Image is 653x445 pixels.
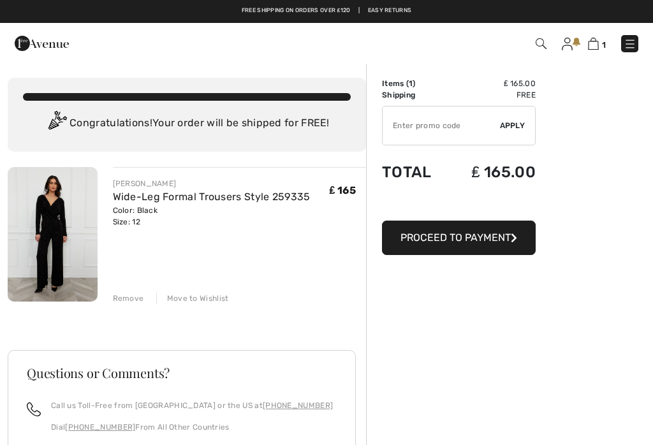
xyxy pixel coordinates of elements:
a: Easy Returns [368,6,412,15]
img: call [27,402,41,416]
td: ₤ 165.00 [449,150,536,194]
td: Shipping [382,89,449,101]
span: ₤ 165 [330,184,356,196]
a: Wide-Leg Formal Trousers Style 259335 [113,191,311,203]
iframe: PayPal [382,194,536,216]
div: [PERSON_NAME] [113,178,311,189]
td: Total [382,150,449,194]
span: | [358,6,360,15]
a: [PHONE_NUMBER] [263,401,333,410]
a: Free shipping on orders over ₤120 [242,6,351,15]
input: Promo code [383,106,500,145]
img: Congratulation2.svg [44,111,70,136]
p: Call us Toll-Free from [GEOGRAPHIC_DATA] or the US at [51,400,333,411]
h3: Questions or Comments? [27,367,337,379]
div: Remove [113,293,144,304]
img: Wide-Leg Formal Trousers Style 259335 [8,167,98,302]
button: Proceed to Payment [382,221,536,255]
div: Congratulations! Your order will be shipped for FREE! [23,111,351,136]
td: Free [449,89,536,101]
a: 1 [588,36,606,51]
td: ₤ 165.00 [449,78,536,89]
span: Apply [500,120,525,131]
a: 1ère Avenue [15,36,69,48]
img: Shopping Bag [588,38,599,50]
div: Color: Black Size: 12 [113,205,311,228]
img: My Info [562,38,573,50]
td: Items ( ) [382,78,449,89]
img: 1ère Avenue [15,31,69,56]
img: Menu [624,38,636,50]
div: Move to Wishlist [156,293,229,304]
p: Dial From All Other Countries [51,421,333,433]
span: Proceed to Payment [400,231,511,244]
span: 1 [602,40,606,50]
span: 1 [409,79,413,88]
a: [PHONE_NUMBER] [65,423,135,432]
img: Search [536,38,547,49]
